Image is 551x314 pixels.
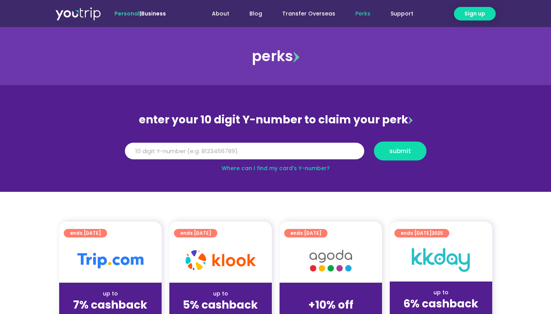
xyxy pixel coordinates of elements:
div: up to [176,290,266,298]
strong: 7% cashback [73,297,147,312]
span: Sign up [464,10,485,18]
span: ends [DATE] [401,229,443,237]
a: Business [141,10,166,17]
a: ends [DATE] [284,229,328,237]
span: | [114,10,166,17]
span: Personal [114,10,140,17]
span: up to [324,290,338,297]
strong: 5% cashback [183,297,258,312]
a: Sign up [454,7,496,20]
span: ends [DATE] [180,229,211,237]
input: 10 digit Y-number (e.g. 8123456789) [125,143,364,160]
span: ends [DATE] [290,229,321,237]
a: ends [DATE]2025 [394,229,449,237]
a: Transfer Overseas [272,7,345,21]
nav: Menu [187,7,423,21]
button: submit [374,142,426,160]
a: Where can I find my card’s Y-number? [222,164,330,172]
a: About [202,7,239,21]
a: Support [380,7,423,21]
a: Blog [239,7,272,21]
form: Y Number [125,142,426,166]
a: ends [DATE] [64,229,107,237]
a: ends [DATE] [174,229,217,237]
strong: +10% off [308,297,353,312]
span: submit [389,148,411,154]
span: 2025 [432,230,443,236]
div: up to [396,288,486,297]
span: ends [DATE] [70,229,101,237]
div: enter your 10 digit Y-number to claim your perk [121,110,430,130]
strong: 6% cashback [403,296,478,311]
div: up to [65,290,155,298]
a: Perks [345,7,380,21]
